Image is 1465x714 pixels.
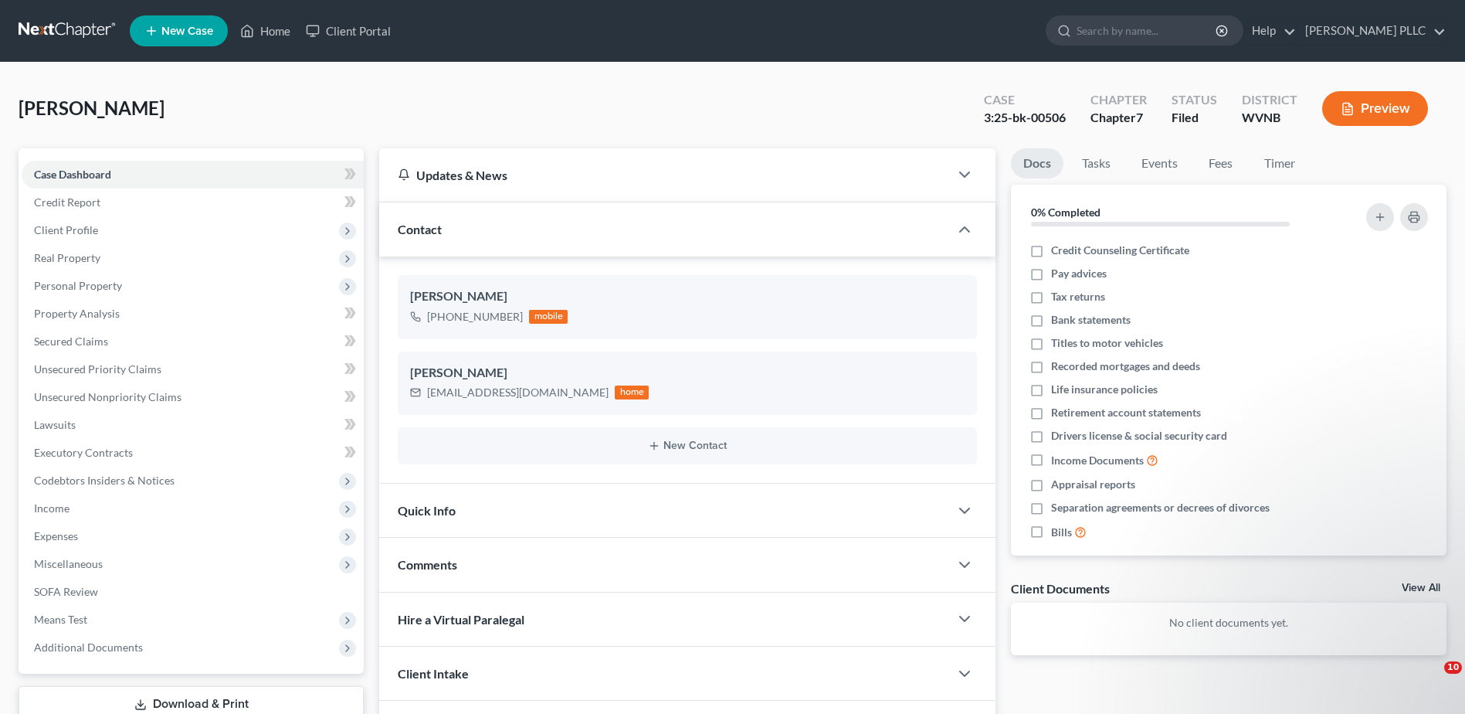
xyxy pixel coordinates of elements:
[1031,206,1100,219] strong: 0% Completed
[34,362,161,376] span: Unsecured Priority Claims
[427,309,523,325] div: [PHONE_NUMBER]
[398,612,524,627] span: Hire a Virtual Paralegal
[1172,109,1217,127] div: Filed
[1051,335,1163,351] span: Titles to motor vehicles
[34,613,87,626] span: Means Test
[34,223,98,236] span: Client Profile
[1051,359,1200,374] span: Recorded mortgages and deeds
[34,501,70,515] span: Income
[410,440,965,452] button: New Contact
[161,25,213,37] span: New Case
[1129,148,1190,178] a: Events
[398,503,456,518] span: Quick Info
[1322,91,1428,126] button: Preview
[1051,289,1105,304] span: Tax returns
[34,585,98,598] span: SOFA Review
[22,189,364,216] a: Credit Report
[1051,525,1072,540] span: Bills
[1244,17,1296,45] a: Help
[19,97,164,119] span: [PERSON_NAME]
[1242,109,1297,127] div: WVNB
[22,383,364,411] a: Unsecured Nonpriority Claims
[34,390,181,403] span: Unsecured Nonpriority Claims
[1297,17,1446,45] a: [PERSON_NAME] PLLC
[1023,615,1434,631] p: No client documents yet.
[22,439,364,467] a: Executory Contracts
[1051,428,1227,444] span: Drivers license & social security card
[1051,405,1201,420] span: Retirement account statements
[984,91,1066,109] div: Case
[34,641,143,654] span: Additional Documents
[34,529,78,542] span: Expenses
[298,17,398,45] a: Client Portal
[22,161,364,189] a: Case Dashboard
[34,418,76,431] span: Lawsuits
[22,578,364,606] a: SOFA Review
[34,251,100,264] span: Real Property
[34,335,108,348] span: Secured Claims
[1172,91,1217,109] div: Status
[1051,382,1158,397] span: Life insurance policies
[1242,91,1297,109] div: District
[1412,661,1450,699] iframe: Intercom live chat
[1090,109,1147,127] div: Chapter
[34,168,111,181] span: Case Dashboard
[984,109,1066,127] div: 3:25-bk-00506
[1051,266,1107,281] span: Pay advices
[22,411,364,439] a: Lawsuits
[34,307,120,320] span: Property Analysis
[410,287,965,306] div: [PERSON_NAME]
[34,557,103,570] span: Miscellaneous
[34,474,175,487] span: Codebtors Insiders & Notices
[232,17,298,45] a: Home
[1051,243,1189,258] span: Credit Counseling Certificate
[22,328,364,355] a: Secured Claims
[1051,500,1270,515] span: Separation agreements or decrees of divorces
[427,385,609,400] div: [EMAIL_ADDRESS][DOMAIN_NAME]
[22,300,364,328] a: Property Analysis
[1090,91,1147,109] div: Chapter
[34,279,122,292] span: Personal Property
[529,310,568,324] div: mobile
[615,386,649,399] div: home
[1444,661,1462,674] span: 10
[1051,312,1131,328] span: Bank statements
[398,666,469,681] span: Client Intake
[1011,148,1063,178] a: Docs
[1070,148,1123,178] a: Tasks
[398,222,442,236] span: Contact
[1011,580,1110,597] div: Client Documents
[1051,477,1135,492] span: Appraisal reports
[22,355,364,383] a: Unsecured Priority Claims
[1196,148,1246,178] a: Fees
[1136,110,1143,124] span: 7
[1252,148,1307,178] a: Timer
[410,364,965,382] div: [PERSON_NAME]
[34,446,133,459] span: Executory Contracts
[1077,16,1218,45] input: Search by name...
[1051,453,1144,468] span: Income Documents
[398,557,457,572] span: Comments
[398,167,931,183] div: Updates & News
[34,195,100,209] span: Credit Report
